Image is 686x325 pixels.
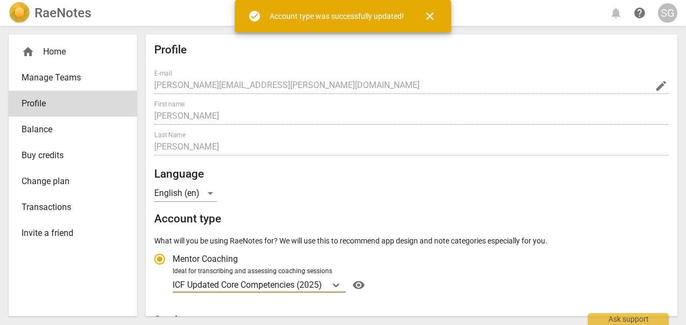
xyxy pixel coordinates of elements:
[9,168,137,194] a: Change plan
[173,253,238,265] span: Mentor Coaching
[346,276,367,294] a: Help
[154,43,669,57] h2: Profile
[154,132,186,138] label: Last Name
[9,143,137,168] a: Buy credits
[658,3,677,23] button: SG
[154,212,669,226] h2: Account type
[633,6,646,19] span: help
[35,5,91,21] h2: RaeNotes
[630,3,649,23] a: Help
[22,45,35,58] span: home
[154,101,184,107] label: First name
[9,2,91,24] a: LogoRaeNotes
[9,194,137,220] a: Transactions
[22,45,115,58] div: Home
[22,175,115,188] span: Change plan
[9,91,137,117] a: Profile
[154,70,172,77] label: E-mail
[154,185,217,202] div: English (en)
[22,227,115,240] span: Invite a friend
[154,235,669,247] p: What will you be using RaeNotes for? We will use this to recommend app design and note categories...
[9,2,30,24] img: Logo
[350,276,367,294] button: Help
[9,65,137,91] a: Manage Teams
[654,78,669,93] button: Change Email
[9,117,137,143] a: Balance
[173,267,666,276] div: Ideal for transcribing and assessing coaching sessions
[173,279,322,291] p: ICF Updated Core Competencies (2025)
[22,201,115,214] span: Transactions
[154,167,669,181] h2: Language
[22,71,115,84] span: Manage Teams
[22,123,115,136] span: Balance
[22,149,115,162] span: Buy credits
[423,10,436,23] span: close
[588,313,669,325] div: Ask support
[9,220,137,246] a: Invite a friend
[248,10,261,23] span: check_circle
[154,246,669,294] div: Account type
[417,3,443,29] button: Close
[270,11,404,22] div: Account type was successfully updated!
[22,97,115,110] span: Profile
[655,79,668,92] span: edit
[350,279,367,292] span: visibility
[9,39,137,65] div: Home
